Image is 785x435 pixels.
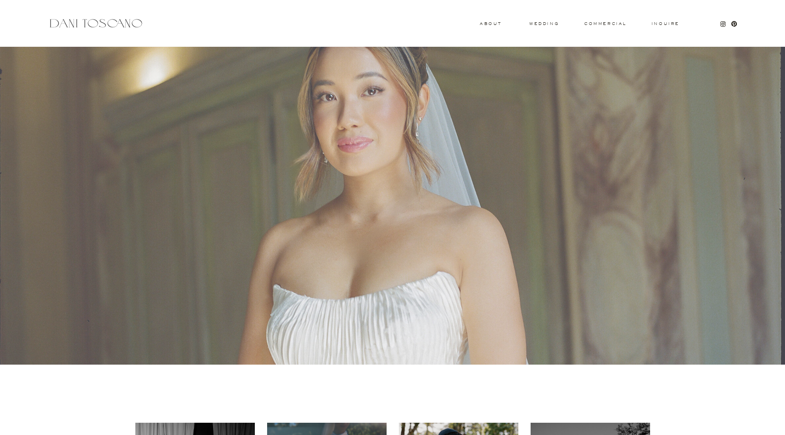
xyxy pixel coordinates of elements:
a: About [480,22,500,25]
a: Inquire [651,22,680,26]
a: commercial [584,22,626,25]
a: wedding [529,22,559,25]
